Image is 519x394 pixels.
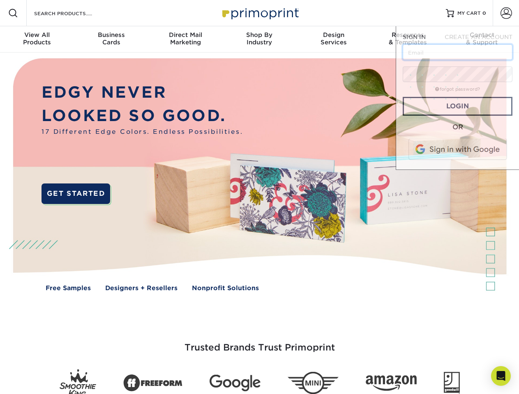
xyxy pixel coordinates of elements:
[210,375,261,392] img: Google
[19,323,500,363] h3: Trusted Brands Trust Primoprint
[105,284,178,293] a: Designers + Resellers
[403,34,426,40] span: SIGN IN
[371,26,445,53] a: Resources& Templates
[403,44,512,60] input: Email
[491,366,511,386] div: Open Intercom Messenger
[148,31,222,46] div: Marketing
[42,81,243,104] p: EDGY NEVER
[222,31,296,39] span: Shop By
[42,104,243,128] p: LOOKED SO GOOD.
[444,372,460,394] img: Goodwill
[403,122,512,132] div: OR
[222,26,296,53] a: Shop ByIndustry
[457,10,481,17] span: MY CART
[297,31,371,46] div: Services
[482,10,486,16] span: 0
[46,284,91,293] a: Free Samples
[219,4,301,22] img: Primoprint
[366,376,417,391] img: Amazon
[74,26,148,53] a: BusinessCards
[435,87,480,92] a: forgot password?
[42,127,243,137] span: 17 Different Edge Colors. Endless Possibilities.
[74,31,148,46] div: Cards
[371,31,445,39] span: Resources
[297,26,371,53] a: DesignServices
[297,31,371,39] span: Design
[33,8,113,18] input: SEARCH PRODUCTS.....
[403,97,512,116] a: Login
[42,183,110,204] a: GET STARTED
[445,34,512,40] span: CREATE AN ACCOUNT
[371,31,445,46] div: & Templates
[148,31,222,39] span: Direct Mail
[74,31,148,39] span: Business
[148,26,222,53] a: Direct MailMarketing
[222,31,296,46] div: Industry
[192,284,259,293] a: Nonprofit Solutions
